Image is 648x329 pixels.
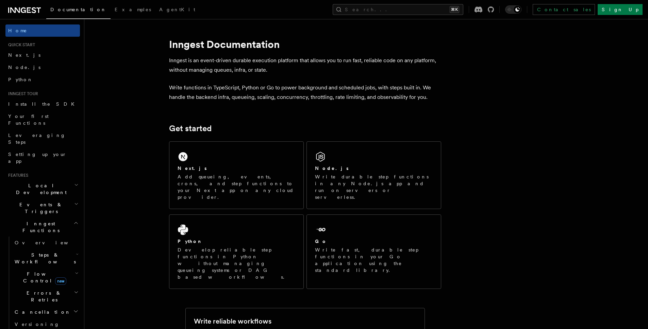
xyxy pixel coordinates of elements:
span: Examples [115,7,151,12]
a: Sign Up [598,4,643,15]
span: Documentation [50,7,106,12]
p: Write fast, durable step functions in your Go application using the standard library. [315,246,433,274]
a: Leveraging Steps [5,129,80,148]
span: Setting up your app [8,152,67,164]
a: Install the SDK [5,98,80,110]
span: Node.js [8,65,40,70]
span: Versioning [15,322,60,327]
span: Install the SDK [8,101,79,107]
span: Inngest Functions [5,220,73,234]
span: Your first Functions [8,114,49,126]
h2: Python [178,238,203,245]
p: Add queueing, events, crons, and step functions to your Next app on any cloud provider. [178,173,295,201]
a: Node.jsWrite durable step functions in any Node.js app and run on servers or serverless. [306,141,441,209]
span: Flow Control [12,271,75,284]
p: Write durable step functions in any Node.js app and run on servers or serverless. [315,173,433,201]
a: Next.js [5,49,80,61]
span: new [55,277,66,285]
p: Write functions in TypeScript, Python or Go to power background and scheduled jobs, with steps bu... [169,83,441,102]
a: Node.js [5,61,80,73]
button: Flow Controlnew [12,268,80,287]
button: Inngest Functions [5,218,80,237]
span: Python [8,77,33,82]
a: Documentation [46,2,111,19]
button: Events & Triggers [5,198,80,218]
span: Next.js [8,52,40,58]
h2: Go [315,238,327,245]
a: Get started [169,124,212,133]
span: AgentKit [159,7,195,12]
button: Search...⌘K [333,4,463,15]
p: Inngest is an event-driven durable execution platform that allows you to run fast, reliable code ... [169,56,441,75]
a: Contact sales [533,4,595,15]
span: Quick start [5,42,35,48]
a: GoWrite fast, durable step functions in your Go application using the standard library. [306,214,441,289]
a: Next.jsAdd queueing, events, crons, and step functions to your Next app on any cloud provider. [169,141,304,209]
span: Features [5,173,28,178]
a: Home [5,24,80,37]
h2: Node.js [315,165,349,172]
a: Setting up your app [5,148,80,167]
span: Errors & Retries [12,290,74,303]
span: Overview [15,240,85,245]
a: Your first Functions [5,110,80,129]
button: Errors & Retries [12,287,80,306]
span: Inngest tour [5,91,38,97]
a: Overview [12,237,80,249]
button: Toggle dark mode [505,5,521,14]
span: Events & Triggers [5,201,74,215]
a: Examples [111,2,155,18]
span: Steps & Workflows [12,252,76,265]
span: Leveraging Steps [8,133,66,145]
p: Develop reliable step functions in Python without managing queueing systems or DAG based workflows. [178,246,295,280]
span: Home [8,27,27,34]
span: Local Development [5,182,74,196]
a: Python [5,73,80,86]
a: PythonDevelop reliable step functions in Python without managing queueing systems or DAG based wo... [169,214,304,289]
button: Steps & Workflows [12,249,80,268]
span: Cancellation [12,309,71,315]
h2: Write reliable workflows [194,316,271,326]
kbd: ⌘K [450,6,459,13]
a: AgentKit [155,2,199,18]
button: Cancellation [12,306,80,318]
button: Local Development [5,179,80,198]
h1: Inngest Documentation [169,38,441,50]
h2: Next.js [178,165,207,172]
